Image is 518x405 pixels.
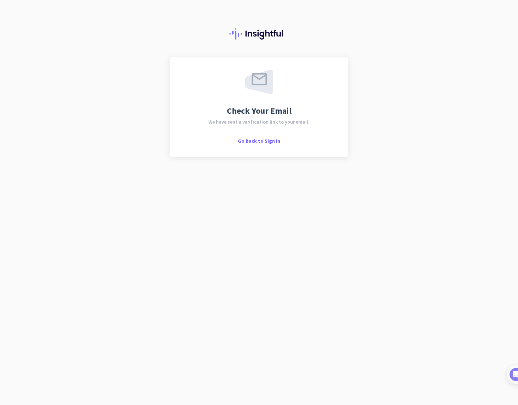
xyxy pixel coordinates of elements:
[245,70,273,94] img: email-sent
[229,28,289,40] img: Insightful
[208,119,310,124] span: We have sent a verification link to your email.
[238,138,280,144] span: Go Back to Sign In
[227,107,292,115] span: Check Your Email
